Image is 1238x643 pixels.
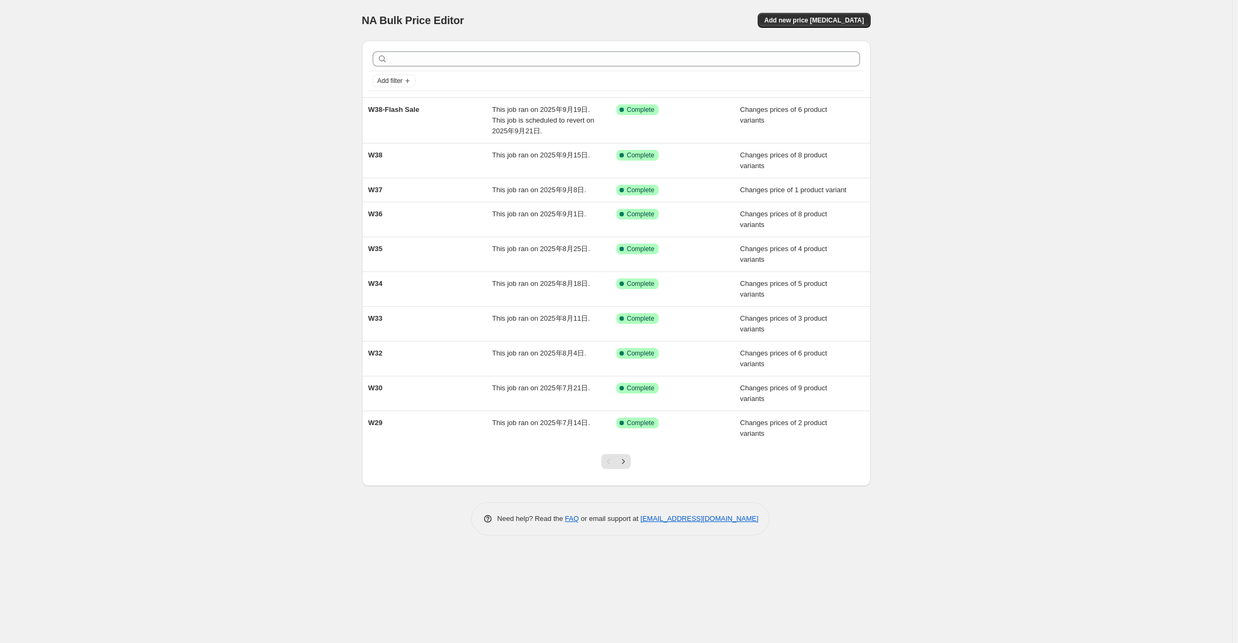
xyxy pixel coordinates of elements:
span: This job ran on 2025年9月8日. [492,186,586,194]
span: W34 [368,279,383,288]
span: This job ran on 2025年8月4日. [492,349,586,357]
span: Add filter [378,77,403,85]
span: Changes prices of 6 product variants [740,105,827,124]
span: Complete [627,279,654,288]
span: W33 [368,314,383,322]
span: Complete [627,245,654,253]
button: Next [616,454,631,469]
span: or email support at [579,515,640,523]
span: Complete [627,151,654,160]
span: W32 [368,349,383,357]
span: Changes prices of 2 product variants [740,419,827,437]
span: W29 [368,419,383,427]
button: Add new price [MEDICAL_DATA] [758,13,870,28]
span: This job ran on 2025年7月14日. [492,419,590,427]
span: Complete [627,384,654,392]
span: Complete [627,349,654,358]
span: Add new price [MEDICAL_DATA] [764,16,864,25]
span: W35 [368,245,383,253]
span: Changes prices of 4 product variants [740,245,827,263]
span: Changes prices of 5 product variants [740,279,827,298]
span: W37 [368,186,383,194]
span: Complete [627,105,654,114]
span: This job ran on 2025年8月25日. [492,245,590,253]
span: Need help? Read the [497,515,565,523]
span: Complete [627,186,654,194]
span: Changes prices of 3 product variants [740,314,827,333]
span: Changes prices of 8 product variants [740,151,827,170]
span: W38 [368,151,383,159]
span: This job ran on 2025年9月15日. [492,151,590,159]
span: Changes prices of 9 product variants [740,384,827,403]
span: Changes prices of 6 product variants [740,349,827,368]
span: NA Bulk Price Editor [362,14,464,26]
a: [EMAIL_ADDRESS][DOMAIN_NAME] [640,515,758,523]
span: Changes prices of 8 product variants [740,210,827,229]
nav: Pagination [601,454,631,469]
span: This job ran on 2025年9月19日. This job is scheduled to revert on 2025年9月21日. [492,105,594,135]
span: This job ran on 2025年8月11日. [492,314,590,322]
a: FAQ [565,515,579,523]
span: W36 [368,210,383,218]
span: Complete [627,314,654,323]
span: Complete [627,210,654,218]
span: Complete [627,419,654,427]
span: This job ran on 2025年7月21日. [492,384,590,392]
span: W30 [368,384,383,392]
span: W38-Flash Sale [368,105,419,114]
span: Changes price of 1 product variant [740,186,847,194]
span: This job ran on 2025年8月18日. [492,279,590,288]
span: This job ran on 2025年9月1日. [492,210,586,218]
button: Add filter [373,74,416,87]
